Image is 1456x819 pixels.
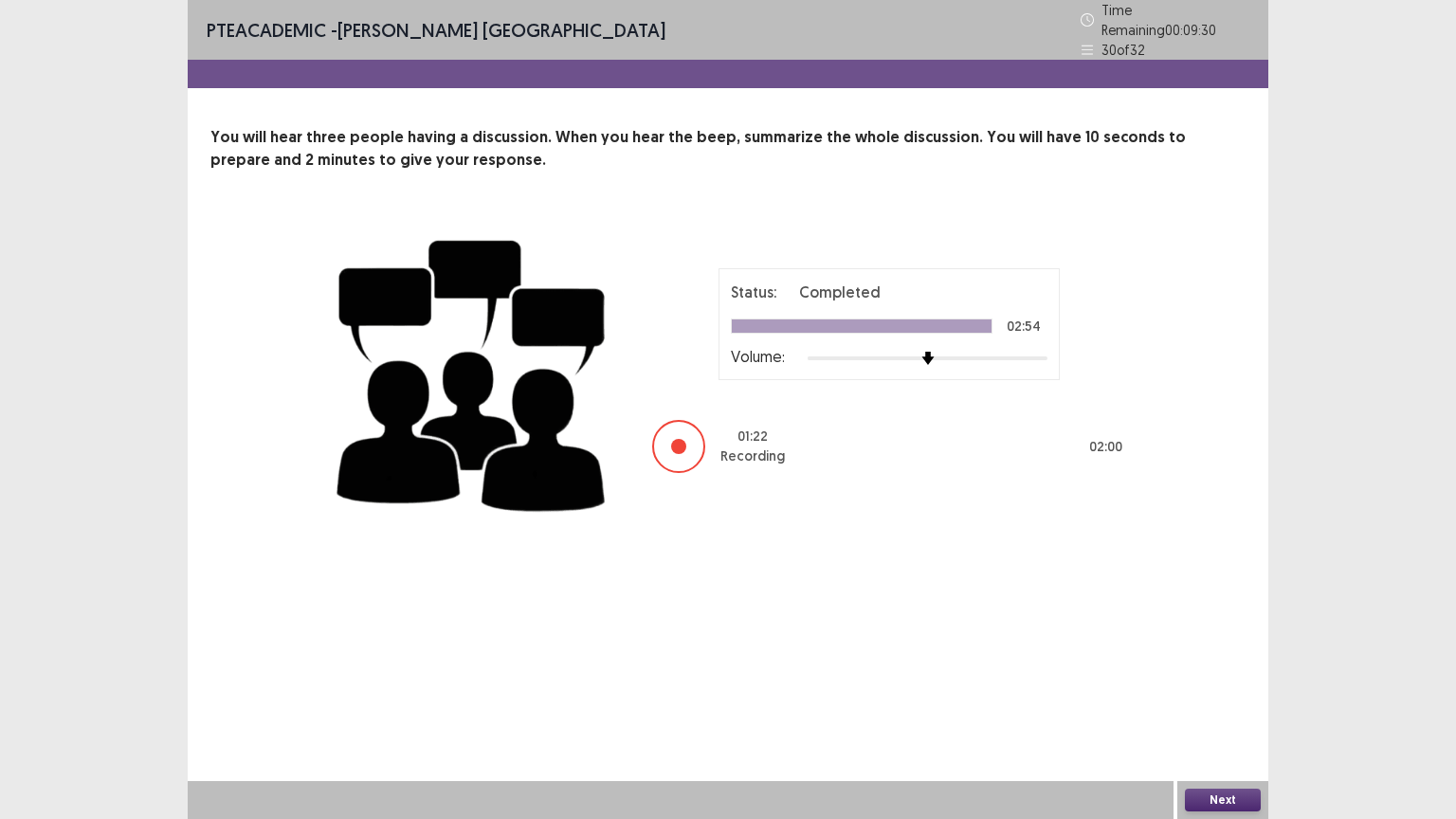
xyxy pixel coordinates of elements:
[799,281,881,303] p: Completed
[207,16,665,45] p: - [PERSON_NAME] [GEOGRAPHIC_DATA]
[1101,40,1145,60] p: 30 of 32
[720,446,785,466] p: Recording
[1007,319,1041,333] p: 02:54
[1185,789,1261,811] button: Next
[921,352,935,365] img: arrow-thumb
[330,217,614,527] img: group-discussion
[210,126,1246,172] p: You will hear three people having a discussion. When you hear the beep, summarize the whole discu...
[731,345,785,368] p: Volume:
[1089,437,1122,457] p: 02 : 00
[737,427,768,446] p: 01 : 22
[731,281,776,303] p: Status:
[207,18,326,42] span: PTE academic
